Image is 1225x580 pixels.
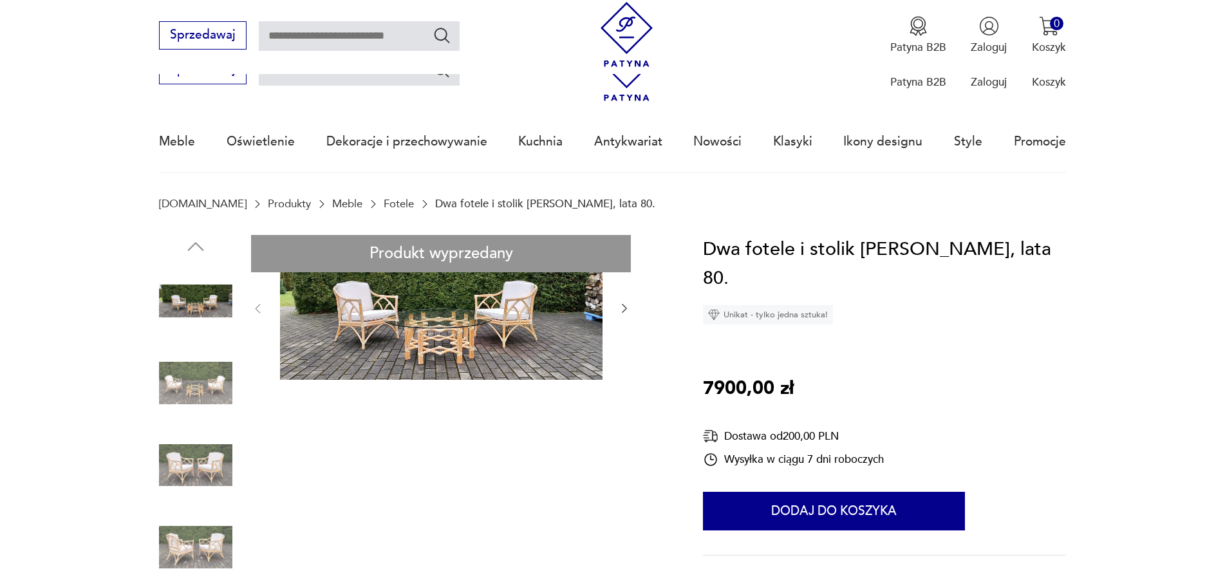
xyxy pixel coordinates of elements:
[159,198,247,210] a: [DOMAIN_NAME]
[703,492,965,530] button: Dodaj do koszyka
[435,198,655,210] p: Dwa fotele i stolik [PERSON_NAME], lata 80.
[703,235,1065,294] h1: Dwa fotele i stolik [PERSON_NAME], lata 80.
[979,16,999,36] img: Ikonka użytkownika
[1050,17,1063,30] div: 0
[890,16,946,55] button: Patyna B2B
[843,112,922,171] a: Ikony designu
[1014,112,1066,171] a: Promocje
[268,198,311,210] a: Produkty
[703,374,794,404] p: 7900,00 zł
[890,16,946,55] a: Ikona medaluPatyna B2B
[159,112,195,171] a: Meble
[971,40,1007,55] p: Zaloguj
[693,112,742,171] a: Nowości
[159,31,246,41] a: Sprzedawaj
[890,75,946,89] p: Patyna B2B
[159,429,232,502] img: Zdjęcie produktu Dwa fotele i stolik McGuire, lata 80.
[890,40,946,55] p: Patyna B2B
[326,112,487,171] a: Dekoracje i przechowywanie
[703,452,884,467] div: Wysyłka w ciągu 7 dni roboczych
[159,265,232,338] img: Zdjęcie produktu Dwa fotele i stolik McGuire, lata 80.
[332,198,362,210] a: Meble
[280,235,603,380] img: Zdjęcie produktu Dwa fotele i stolik McGuire, lata 80.
[703,428,884,444] div: Dostawa od 200,00 PLN
[159,346,232,420] img: Zdjęcie produktu Dwa fotele i stolik McGuire, lata 80.
[433,61,451,79] button: Szukaj
[227,112,295,171] a: Oświetlenie
[954,112,982,171] a: Style
[159,21,246,50] button: Sprzedawaj
[1039,16,1059,36] img: Ikona koszyka
[1032,75,1066,89] p: Koszyk
[594,2,659,67] img: Patyna - sklep z meblami i dekoracjami vintage
[971,16,1007,55] button: Zaloguj
[773,112,812,171] a: Klasyki
[703,305,833,324] div: Unikat - tylko jedna sztuka!
[384,198,414,210] a: Fotele
[594,112,662,171] a: Antykwariat
[251,235,631,273] div: Produkt wyprzedany
[159,66,246,76] a: Sprzedawaj
[708,309,720,321] img: Ikona diamentu
[1032,16,1066,55] button: 0Koszyk
[433,26,451,44] button: Szukaj
[703,428,718,444] img: Ikona dostawy
[971,75,1007,89] p: Zaloguj
[1032,40,1066,55] p: Koszyk
[518,112,563,171] a: Kuchnia
[908,16,928,36] img: Ikona medalu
